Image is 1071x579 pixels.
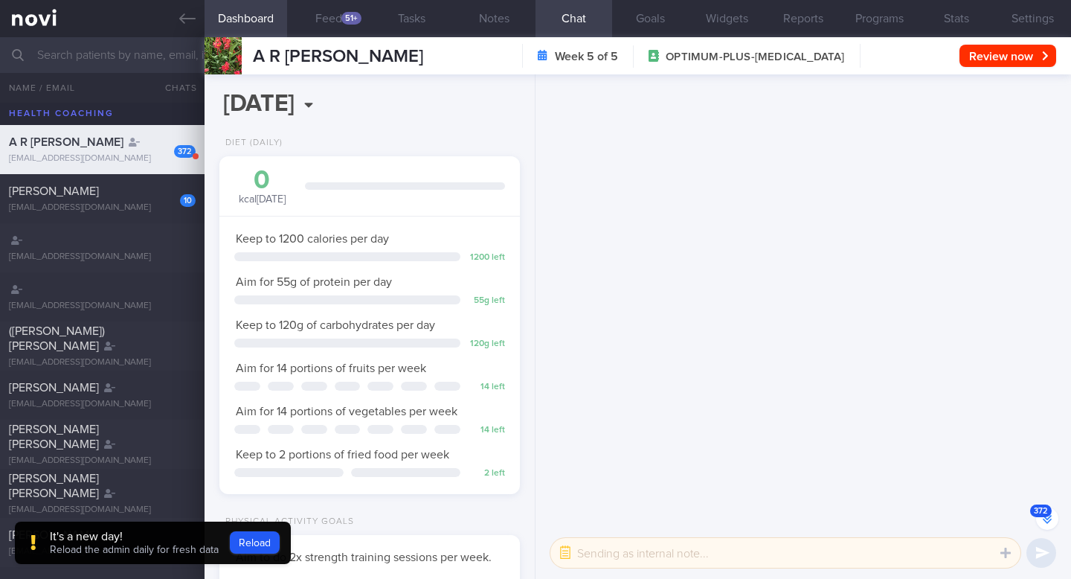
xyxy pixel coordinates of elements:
span: [PERSON_NAME] [PERSON_NAME] [9,423,99,450]
strong: Week 5 of 5 [555,49,618,64]
div: 14 left [468,382,505,393]
div: [EMAIL_ADDRESS][DOMAIN_NAME] [9,399,196,410]
span: A R [PERSON_NAME] [9,136,123,148]
span: ([PERSON_NAME]) [PERSON_NAME] [9,325,105,352]
span: Keep to 2 portions of fried food per week [236,449,449,461]
span: Aim to do 2x strength training sessions per week. [236,551,492,563]
span: Keep to 120g of carbohydrates per day [236,319,435,331]
span: [PERSON_NAME] [9,529,99,541]
div: [EMAIL_ADDRESS][DOMAIN_NAME] [9,301,196,312]
div: 51+ [341,12,361,25]
span: [PERSON_NAME] [9,382,99,394]
div: 1200 left [468,252,505,263]
span: A R [PERSON_NAME] [253,48,423,65]
div: Physical Activity Goals [219,516,354,528]
button: Reload [230,531,280,554]
span: Aim for 55g of protein per day [236,276,392,288]
span: Aim for 14 portions of vegetables per week [236,406,457,418]
button: 372 [1036,508,1058,530]
div: [EMAIL_ADDRESS][DOMAIN_NAME] [9,252,196,263]
div: It's a new day! [50,529,219,544]
div: 0 [234,167,290,193]
div: 55 g left [468,295,505,307]
div: [EMAIL_ADDRESS][DOMAIN_NAME] [9,455,196,467]
div: [EMAIL_ADDRESS][DOMAIN_NAME] [9,202,196,214]
div: 2 left [468,468,505,479]
div: 14 left [468,425,505,436]
span: [PERSON_NAME] [PERSON_NAME] [9,473,99,499]
div: [EMAIL_ADDRESS][DOMAIN_NAME] [9,505,196,516]
span: Aim for 14 portions of fruits per week [236,362,426,374]
div: [EMAIL_ADDRESS][DOMAIN_NAME] [9,153,196,164]
div: 372 [174,145,196,158]
button: Review now [959,45,1056,67]
div: kcal [DATE] [234,167,290,207]
button: Chats [145,73,205,103]
span: 372 [1030,505,1052,517]
div: 120 g left [468,339,505,350]
div: [EMAIL_ADDRESS][DOMAIN_NAME] [9,357,196,368]
span: [PERSON_NAME] [9,185,99,197]
div: Diet (Daily) [219,138,283,149]
div: 10 [180,194,196,207]
span: Keep to 1200 calories per day [236,233,389,245]
div: [EMAIL_ADDRESS][DOMAIN_NAME] [9,546,196,557]
span: OPTIMUM-PLUS-[MEDICAL_DATA] [666,50,844,65]
span: Reload the admin daily for fresh data [50,545,219,555]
